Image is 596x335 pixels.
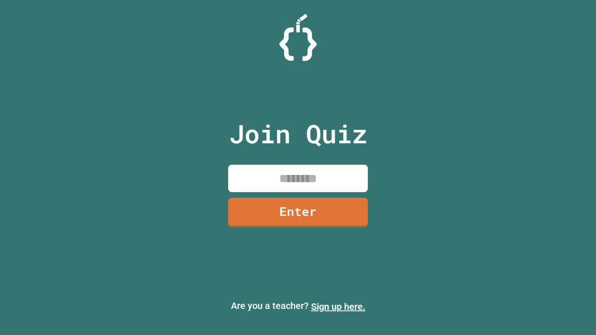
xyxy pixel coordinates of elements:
p: Are you a teacher? [7,299,589,314]
a: Enter [228,198,368,227]
iframe: chat widget [519,257,587,297]
iframe: chat widget [557,298,587,326]
img: Logo.svg [279,14,317,61]
a: Sign up here. [311,301,366,312]
p: Join Quiz [229,114,367,153]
